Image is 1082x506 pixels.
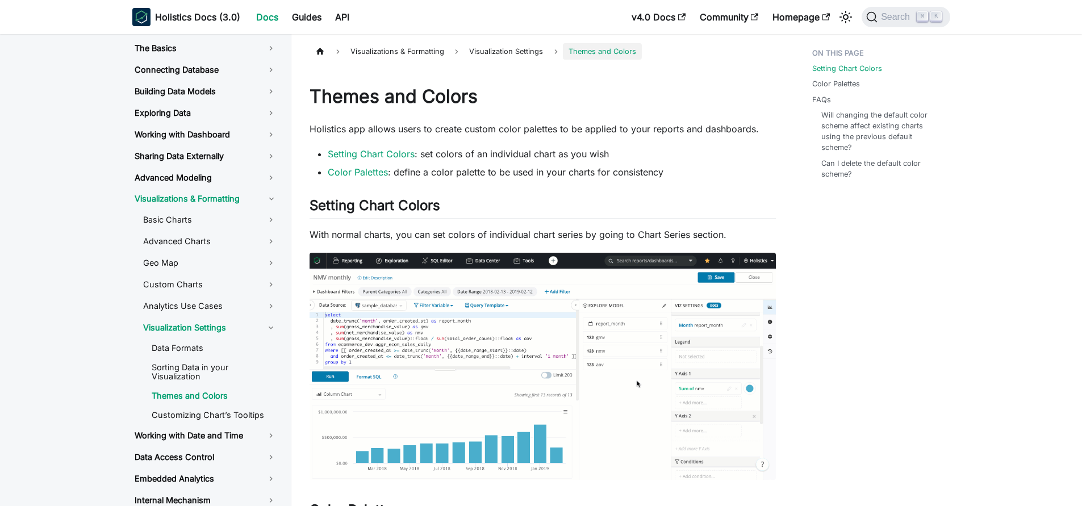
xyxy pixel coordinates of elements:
a: Basic Charts [134,210,286,229]
a: The Basics [126,39,286,58]
a: Working with Date and Time [126,426,286,445]
a: Visualizations & Formatting [126,190,257,208]
a: Setting Chart Colors [328,148,415,160]
nav: Docs sidebar [121,34,291,506]
kbd: ⌘ [917,11,928,22]
a: Advanced Charts [134,232,286,251]
a: Homepage [766,8,837,26]
a: Visualizations & Formatting [345,43,450,60]
a: Customizing Chart’s Tooltips [143,407,286,424]
a: Color Palettes [812,78,860,89]
a: Geo Map [134,253,286,273]
span: Visualizations & Formatting [350,47,444,56]
a: Setting Chart Colors [812,63,882,74]
a: HolisticsHolistics Docs (3.0) [132,8,240,26]
h2: Setting Chart Colors [310,197,776,219]
nav: Breadcrumbs [310,43,776,60]
a: Sharing Data Externally [126,147,286,166]
span: Themes and Colors [563,43,642,60]
li: : define a color palette to be used in your charts for consistency [328,165,776,179]
a: Connecting Database [126,60,286,80]
a: Building Data Models [126,82,286,101]
a: Data Formats [143,340,286,357]
a: Advanced Modeling [126,168,286,187]
a: Themes and Colors [143,387,286,404]
button: Switch between dark and light mode (currently light mode) [837,8,855,26]
a: Home page [310,43,331,60]
a: Embedded Analytics [126,469,286,488]
h1: Themes and Colors [310,85,776,108]
a: API [328,8,356,26]
button: Search [862,7,950,27]
b: Holistics Docs (3.0) [155,10,240,24]
a: Custom Charts [134,275,286,294]
a: Working with Dashboard [126,125,286,144]
kbd: K [930,11,942,22]
a: Exploring Data [126,103,286,123]
span: Search [878,12,917,22]
a: Docs [249,8,285,26]
a: Analytics Use Cases [134,296,286,316]
a: Can I delete the default color scheme? [821,158,943,179]
a: Data Access Control [126,448,286,467]
li: : set colors of an individual chart as you wish [328,147,776,161]
img: d2e6d8a-themes-and-colors.gif [310,253,776,479]
p: With normal charts, you can set colors of individual chart series by going to Chart Series section. [310,228,776,241]
a: FAQs [812,94,831,105]
a: Sorting Data in your Visualization [143,359,286,385]
a: Visualization Settings [134,318,286,337]
a: v4.0 Docs [625,8,692,26]
button: Toggle the collapsible sidebar category 'Visualizations & Formatting' [257,190,286,208]
a: Community [693,8,766,26]
a: Will changing the default color scheme affect existing charts using the previous default scheme? [821,110,943,153]
img: Holistics [132,8,151,26]
a: Color Palettes [328,166,388,178]
a: Guides [285,8,328,26]
p: Holistics app allows users to create custom color palettes to be applied to your reports and dash... [310,122,776,136]
span: Visualization Settings [463,43,549,60]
